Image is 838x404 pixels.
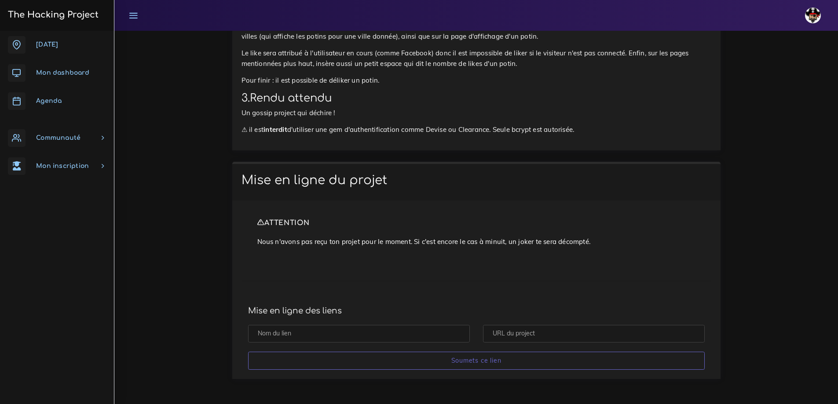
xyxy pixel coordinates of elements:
[5,10,99,20] h3: The Hacking Project
[248,352,705,370] input: Soumets ce lien
[248,306,705,316] h4: Mise en ligne des liens
[242,173,711,188] h1: Mise en ligne du projet
[257,219,695,227] h4: ATTENTION
[242,92,711,105] h2: 3.Rendu attendu
[36,69,89,76] span: Mon dashboard
[257,237,695,247] p: Nous n'avons pas reçu ton projet pour le moment. Si c'est encore le cas à minuit, un joker te ser...
[36,163,89,169] span: Mon inscription
[36,135,81,141] span: Communauté
[242,48,711,69] p: Le like sera attribué à l'utilisateur en cours (comme Facebook) donc il est impossible de liker s...
[242,75,711,86] p: Pour finir : il est possible de déliker un potin.
[248,325,470,343] input: Nom du lien
[263,125,287,134] strong: interdit
[242,124,711,135] p: ⚠ il est d'utiliser une gem d'authentification comme Devise ou Clearance. Seule bcrypt est autori...
[36,41,58,48] span: [DATE]
[805,7,821,23] img: avatar
[242,21,711,42] p: Nous allons mettre en place un système de likes, yahou ! Il faut que l'on soit capable de liker u...
[242,108,711,118] p: Un gossip project qui déchire !
[36,98,62,104] span: Agenda
[483,325,705,343] input: URL du project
